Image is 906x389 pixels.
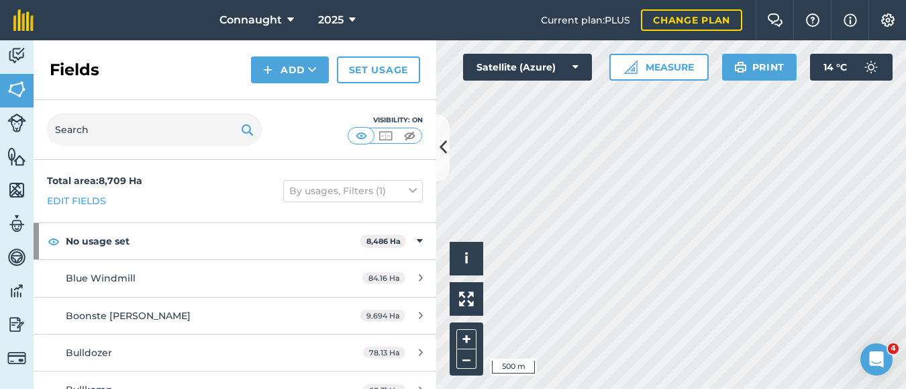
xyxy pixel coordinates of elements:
span: Bulldozer [66,347,112,359]
img: svg+xml;base64,PD94bWwgdmVyc2lvbj0iMS4wIiBlbmNvZGluZz0idXRmLTgiPz4KPCEtLSBHZW5lcmF0b3I6IEFkb2JlIE... [7,114,26,132]
div: Visibility: On [348,115,423,126]
img: Ruler icon [624,60,638,74]
span: 4 [888,343,899,354]
img: Two speech bubbles overlapping with the left bubble in the forefront [767,13,783,27]
img: svg+xml;base64,PHN2ZyB4bWxucz0iaHR0cDovL3d3dy53My5vcmcvMjAwMC9zdmciIHdpZHRoPSI1NiIgaGVpZ2h0PSI2MC... [7,180,26,200]
img: svg+xml;base64,PD94bWwgdmVyc2lvbj0iMS4wIiBlbmNvZGluZz0idXRmLTgiPz4KPCEtLSBHZW5lcmF0b3I6IEFkb2JlIE... [7,349,26,368]
div: No usage set8,486 Ha [34,223,436,259]
img: svg+xml;base64,PHN2ZyB4bWxucz0iaHR0cDovL3d3dy53My5vcmcvMjAwMC9zdmciIHdpZHRoPSIxOSIgaGVpZ2h0PSIyNC... [734,59,747,75]
strong: 8,486 Ha [366,236,401,246]
input: Search [47,114,262,146]
img: fieldmargin Logo [13,9,34,31]
img: svg+xml;base64,PHN2ZyB4bWxucz0iaHR0cDovL3d3dy53My5vcmcvMjAwMC9zdmciIHdpZHRoPSI1MCIgaGVpZ2h0PSI0MC... [377,129,394,142]
span: Current plan : PLUS [541,13,630,28]
h2: Fields [50,59,99,81]
span: 78.13 Ha [363,347,405,358]
span: Connaught [219,12,282,28]
button: Add [251,56,329,83]
a: Bulldozer78.13 Ha [34,335,436,371]
img: A question mark icon [805,13,821,27]
button: Print [722,54,797,81]
img: svg+xml;base64,PHN2ZyB4bWxucz0iaHR0cDovL3d3dy53My5vcmcvMjAwMC9zdmciIHdpZHRoPSIxOSIgaGVpZ2h0PSIyNC... [241,122,254,138]
img: svg+xml;base64,PHN2ZyB4bWxucz0iaHR0cDovL3d3dy53My5vcmcvMjAwMC9zdmciIHdpZHRoPSI1NiIgaGVpZ2h0PSI2MC... [7,146,26,167]
span: i [464,250,468,267]
button: Measure [609,54,709,81]
img: svg+xml;base64,PHN2ZyB4bWxucz0iaHR0cDovL3d3dy53My5vcmcvMjAwMC9zdmciIHdpZHRoPSIxNCIgaGVpZ2h0PSIyNC... [263,62,272,78]
a: Blue Windmill84.16 Ha [34,260,436,296]
span: Boonste [PERSON_NAME] [66,310,191,322]
button: Satellite (Azure) [463,54,592,81]
a: Set usage [337,56,420,83]
button: 14 °C [810,54,893,81]
span: Blue Windmill [66,272,136,284]
img: svg+xml;base64,PD94bWwgdmVyc2lvbj0iMS4wIiBlbmNvZGluZz0idXRmLTgiPz4KPCEtLSBHZW5lcmF0b3I6IEFkb2JlIE... [7,214,26,234]
span: 9.694 Ha [360,310,405,321]
strong: Total area : 8,709 Ha [47,175,142,187]
img: Four arrows, one pointing top left, one top right, one bottom right and the last bottom left [459,292,474,306]
img: svg+xml;base64,PHN2ZyB4bWxucz0iaHR0cDovL3d3dy53My5vcmcvMjAwMC9zdmciIHdpZHRoPSIxNyIgaGVpZ2h0PSIxNy... [844,12,857,28]
span: 84.16 Ha [362,272,405,284]
a: Edit fields [47,193,106,208]
button: i [450,242,483,275]
button: By usages, Filters (1) [283,180,423,202]
iframe: Intercom live chat [860,343,893,376]
a: Change plan [641,9,742,31]
img: A cog icon [880,13,896,27]
img: svg+xml;base64,PD94bWwgdmVyc2lvbj0iMS4wIiBlbmNvZGluZz0idXRmLTgiPz4KPCEtLSBHZW5lcmF0b3I6IEFkb2JlIE... [7,247,26,267]
a: Boonste [PERSON_NAME]9.694 Ha [34,298,436,334]
img: svg+xml;base64,PD94bWwgdmVyc2lvbj0iMS4wIiBlbmNvZGluZz0idXRmLTgiPz4KPCEtLSBHZW5lcmF0b3I6IEFkb2JlIE... [7,46,26,66]
button: – [456,349,476,369]
img: svg+xml;base64,PD94bWwgdmVyc2lvbj0iMS4wIiBlbmNvZGluZz0idXRmLTgiPz4KPCEtLSBHZW5lcmF0b3I6IEFkb2JlIE... [858,54,885,81]
strong: No usage set [66,223,360,259]
span: 14 ° C [823,54,847,81]
img: svg+xml;base64,PD94bWwgdmVyc2lvbj0iMS4wIiBlbmNvZGluZz0idXRmLTgiPz4KPCEtLSBHZW5lcmF0b3I6IEFkb2JlIE... [7,314,26,335]
span: 2025 [318,12,344,28]
img: svg+xml;base64,PHN2ZyB4bWxucz0iaHR0cDovL3d3dy53My5vcmcvMjAwMC9zdmciIHdpZHRoPSI1NiIgaGVpZ2h0PSI2MC... [7,79,26,99]
button: + [456,329,476,349]
img: svg+xml;base64,PHN2ZyB4bWxucz0iaHR0cDovL3d3dy53My5vcmcvMjAwMC9zdmciIHdpZHRoPSI1MCIgaGVpZ2h0PSI0MC... [353,129,370,142]
img: svg+xml;base64,PD94bWwgdmVyc2lvbj0iMS4wIiBlbmNvZGluZz0idXRmLTgiPz4KPCEtLSBHZW5lcmF0b3I6IEFkb2JlIE... [7,281,26,301]
img: svg+xml;base64,PHN2ZyB4bWxucz0iaHR0cDovL3d3dy53My5vcmcvMjAwMC9zdmciIHdpZHRoPSI1MCIgaGVpZ2h0PSI0MC... [401,129,418,142]
img: svg+xml;base64,PHN2ZyB4bWxucz0iaHR0cDovL3d3dy53My5vcmcvMjAwMC9zdmciIHdpZHRoPSIxOCIgaGVpZ2h0PSIyNC... [48,233,60,249]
